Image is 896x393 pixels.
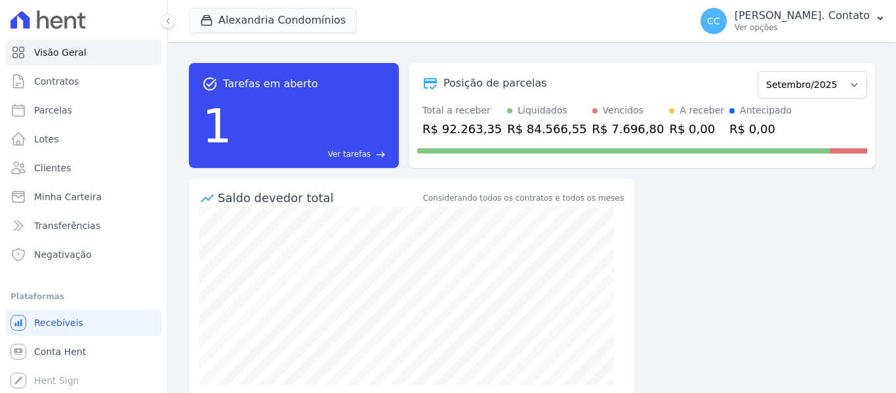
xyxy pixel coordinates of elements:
[592,120,664,138] div: R$ 7.696,80
[603,104,643,117] div: Vencidos
[189,8,357,33] button: Alexandria Condomínios
[729,120,792,138] div: R$ 0,00
[5,126,162,152] a: Lotes
[669,120,724,138] div: R$ 0,00
[5,97,162,123] a: Parcelas
[690,3,896,39] button: CC [PERSON_NAME]. Contato Ver opções
[5,184,162,210] a: Minha Carteira
[34,345,86,358] span: Conta Hent
[34,75,79,88] span: Contratos
[34,46,87,59] span: Visão Geral
[740,104,792,117] div: Antecipado
[376,150,386,159] span: east
[223,76,318,92] span: Tarefas em aberto
[422,104,502,117] div: Total a receber
[422,120,502,138] div: R$ 92.263,35
[443,75,547,91] div: Posição de parcelas
[5,155,162,181] a: Clientes
[202,76,218,92] span: task_alt
[5,241,162,268] a: Negativação
[34,133,59,146] span: Lotes
[5,310,162,336] a: Recebíveis
[707,16,720,26] span: CC
[735,22,870,33] p: Ver opções
[34,316,83,329] span: Recebíveis
[518,104,567,117] div: Liquidados
[5,213,162,239] a: Transferências
[680,104,724,117] div: A receber
[218,189,420,207] div: Saldo devedor total
[34,161,71,175] span: Clientes
[202,92,232,160] div: 1
[735,9,870,22] p: [PERSON_NAME]. Contato
[34,190,102,203] span: Minha Carteira
[10,289,157,304] div: Plataformas
[507,120,586,138] div: R$ 84.566,55
[5,68,162,94] a: Contratos
[34,104,72,117] span: Parcelas
[34,219,100,232] span: Transferências
[5,39,162,66] a: Visão Geral
[34,248,92,261] span: Negativação
[5,339,162,365] a: Conta Hent
[237,148,386,160] a: Ver tarefas east
[328,148,371,160] span: Ver tarefas
[423,192,624,204] div: Considerando todos os contratos e todos os meses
